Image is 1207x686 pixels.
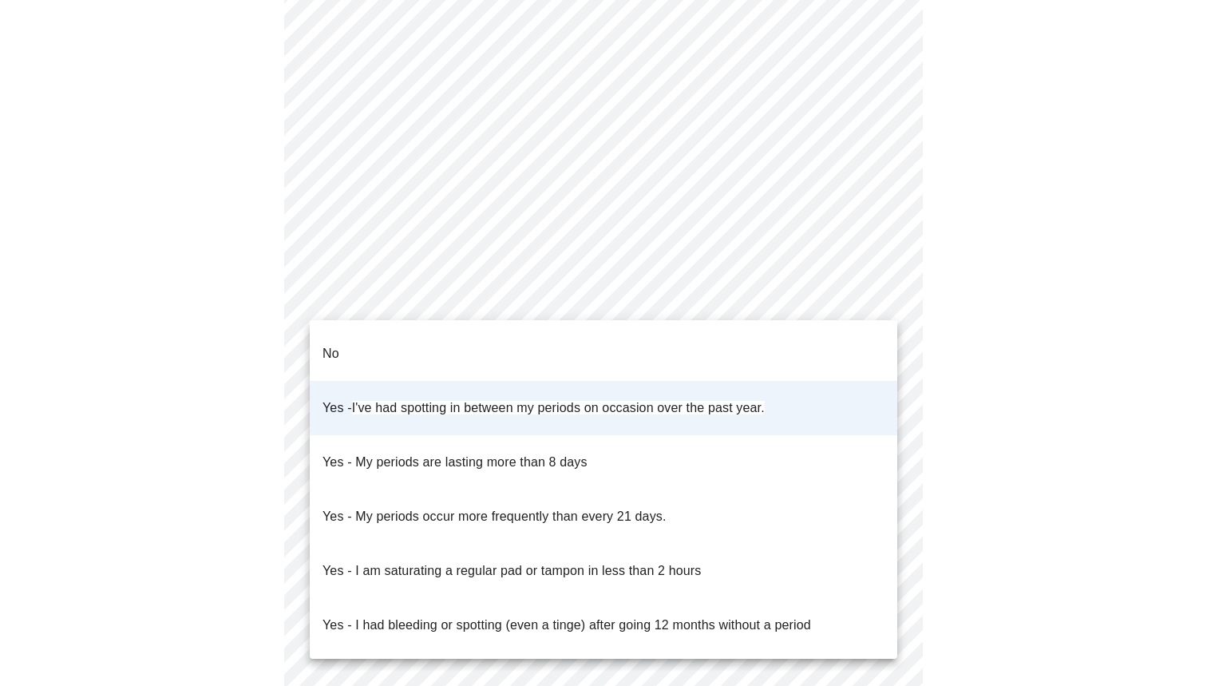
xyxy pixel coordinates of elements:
[323,344,339,363] p: No
[352,401,765,414] span: I've had spotting in between my periods on occasion over the past year.
[323,507,667,526] p: Yes - My periods occur more frequently than every 21 days.
[323,616,811,635] p: Yes - I had bleeding or spotting (even a tinge) after going 12 months without a period
[323,399,765,418] p: Yes -
[323,453,588,472] p: Yes - My periods are lasting more than 8 days
[323,561,701,581] p: Yes - I am saturating a regular pad or tampon in less than 2 hours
